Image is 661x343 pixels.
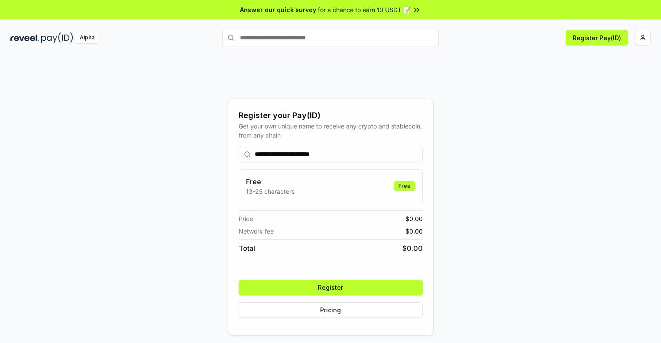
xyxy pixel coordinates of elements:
[239,122,423,140] div: Get your own unique name to receive any crypto and stablecoin, from any chain
[402,243,423,253] span: $ 0.00
[239,302,423,318] button: Pricing
[75,32,99,43] div: Alpha
[41,32,73,43] img: pay_id
[240,5,316,14] span: Answer our quick survey
[566,30,628,45] button: Register Pay(ID)
[239,227,274,236] span: Network fee
[394,181,415,191] div: Free
[239,214,253,223] span: Price
[239,280,423,295] button: Register
[405,214,423,223] span: $ 0.00
[246,187,295,196] p: 13-25 characters
[10,32,39,43] img: reveel_dark
[239,109,423,122] div: Register your Pay(ID)
[405,227,423,236] span: $ 0.00
[246,176,295,187] h3: Free
[318,5,411,14] span: for a chance to earn 10 USDT 📝
[239,243,255,253] span: Total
